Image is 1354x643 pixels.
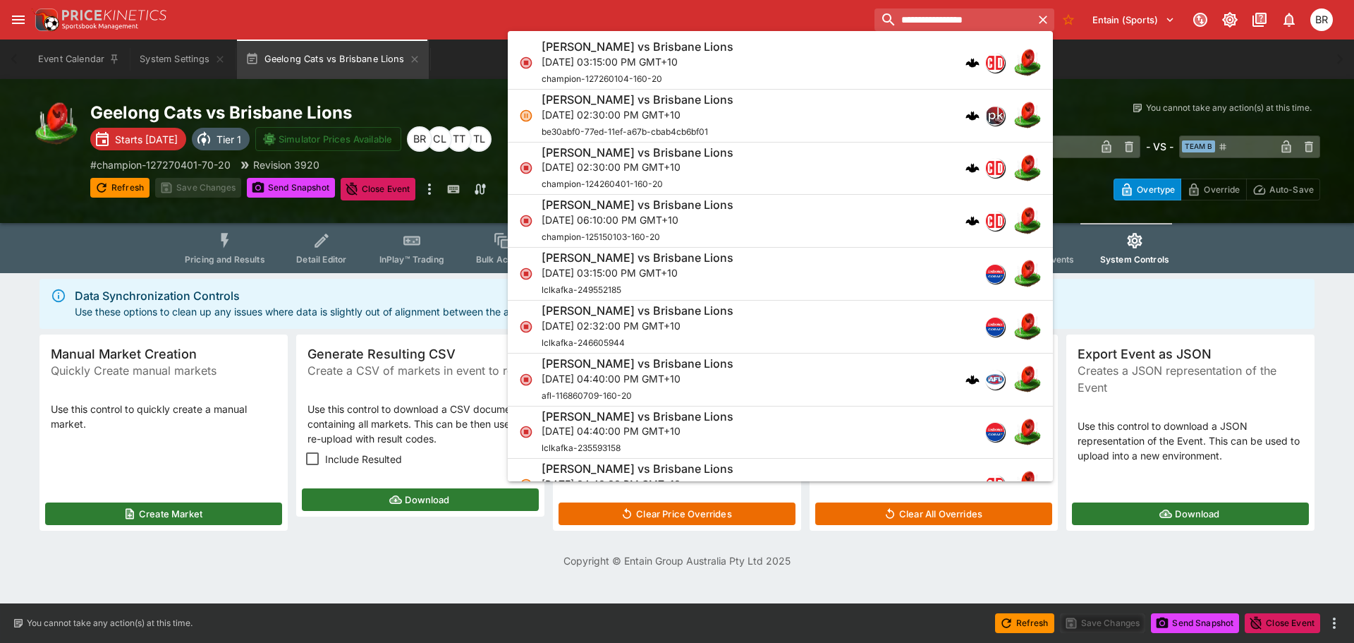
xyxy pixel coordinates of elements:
p: [DATE] 03:15:00 PM GMT+10 [542,54,733,69]
h6: [PERSON_NAME] vs Brisbane Lions [542,251,733,265]
div: pricekinetics [985,106,1005,126]
svg: Closed [519,320,533,334]
div: lclkafka [985,317,1005,337]
div: Codie Little [427,126,452,152]
svg: Closed [519,425,533,439]
h6: [PERSON_NAME] vs Brisbane Lions [542,145,733,160]
img: Sportsbook Management [62,23,138,30]
img: australian_rules.png [34,102,79,147]
div: Ben Raymond [407,126,432,152]
h6: [PERSON_NAME] vs Brisbane Lions [542,356,733,371]
button: System Settings [131,40,233,79]
div: Start From [1114,179,1320,200]
h2: Copy To Clipboard [90,102,705,124]
img: pricekinetics.png [986,107,1004,125]
button: No Bookmarks [1057,8,1080,31]
button: Clear Price Overrides [559,503,795,525]
button: Refresh [995,613,1054,633]
p: You cannot take any action(s) at this time. [27,617,193,630]
span: champion-125150103-160-20 [542,232,660,242]
div: lclkafka [985,422,1005,442]
p: You cannot take any action(s) at this time. [1146,102,1312,114]
p: Use this control to quickly create a manual market. [51,402,276,431]
p: [DATE] 02:30:00 PM GMT+10 [542,160,733,174]
p: Use this control to download a JSON representation of the Event. This can be used to upload into ... [1078,419,1303,463]
h6: [PERSON_NAME] vs Brisbane Lions [542,304,733,318]
p: [DATE] 02:30:00 PM GMT+10 [542,107,733,122]
span: Export Event as JSON [1078,346,1303,362]
p: Use this control to download a CSV document containing all markets. This can be then used to re-u... [307,402,533,446]
div: Ben Raymond [1310,8,1333,31]
p: Copy To Clipboard [90,157,231,172]
span: Pricing and Results [185,254,265,265]
span: be30abf0-77ed-11ef-a67b-cbab4cb6bf01 [542,126,708,137]
button: Send Snapshot [1151,613,1239,633]
span: Bulk Actions [476,254,528,265]
button: Close Event [1245,613,1320,633]
div: lclkafka [985,264,1005,284]
span: Create a CSV of markets in event to result [307,362,533,379]
img: australian_rules.png [1013,471,1042,499]
p: Overtype [1137,182,1175,197]
img: logo-cerberus.svg [965,56,980,70]
svg: Closed [519,214,533,228]
span: afl-116860709-160-20 [542,390,632,401]
span: lclkafka-235593158 [542,443,621,453]
p: Revision 3920 [253,157,319,172]
div: afl [985,370,1005,390]
button: Toggle light/dark mode [1217,7,1243,32]
svg: Suspended [519,109,533,123]
button: Download [1072,503,1309,525]
img: championdata.png [986,212,1004,230]
p: [DATE] 06:10:00 PM GMT+10 [542,212,733,227]
span: Manual Market Creation [51,346,276,362]
svg: Closed [519,373,533,387]
img: logo-cerberus.svg [965,161,980,175]
div: cerberus [965,56,980,70]
img: australian_rules.png [1013,418,1042,446]
button: Event Calendar [30,40,128,79]
svg: Closed [519,267,533,281]
img: australian_rules.png [1013,49,1042,77]
svg: Suspended [519,478,533,492]
img: lclkafka.png [986,265,1004,283]
div: cerberus [965,109,980,123]
span: Quickly Create manual markets [51,362,276,379]
img: australian_rules.png [1013,260,1042,288]
button: Send Snapshot [247,178,335,198]
img: lclkafka.png [986,318,1004,336]
span: Creates a JSON representation of the Event [1078,362,1303,396]
span: Generate Resulting CSV [307,346,533,362]
span: System Controls [1100,254,1169,265]
p: [DATE] 02:32:00 PM GMT+10 [542,318,733,333]
img: australian_rules.png [1013,102,1042,130]
span: InPlay™ Trading [379,254,444,265]
button: Close Event [341,178,416,200]
button: Override [1181,179,1246,200]
span: champion-124260401-160-20 [542,179,663,189]
button: Geelong Cats vs Brisbane Lions [237,40,429,79]
button: Clear All Overrides [815,503,1052,525]
button: Documentation [1247,7,1272,32]
button: more [1326,615,1343,632]
img: australian_rules.png [1013,313,1042,341]
h6: [PERSON_NAME] vs Brisbane Lions [542,198,733,212]
p: [DATE] 04:40:00 PM GMT+10 [542,476,733,491]
button: open drawer [6,7,31,32]
h6: [PERSON_NAME] vs Brisbane Lions [542,409,733,424]
img: logo-cerberus.svg [965,109,980,123]
svg: Closed [519,161,533,175]
div: cerberus [965,214,980,228]
div: cerberus [965,161,980,175]
button: Overtype [1114,179,1181,200]
h6: - VS - [1146,139,1173,154]
img: afl.png [986,374,1004,385]
div: Tofayel Topu [446,126,472,152]
p: Auto-Save [1269,182,1314,197]
button: Refresh [90,178,150,198]
img: australian_rules.png [1013,207,1042,235]
h6: [PERSON_NAME] vs Brisbane Lions [542,92,733,107]
button: Download [302,488,539,511]
div: cerberus [965,373,980,387]
img: PriceKinetics [62,10,166,20]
